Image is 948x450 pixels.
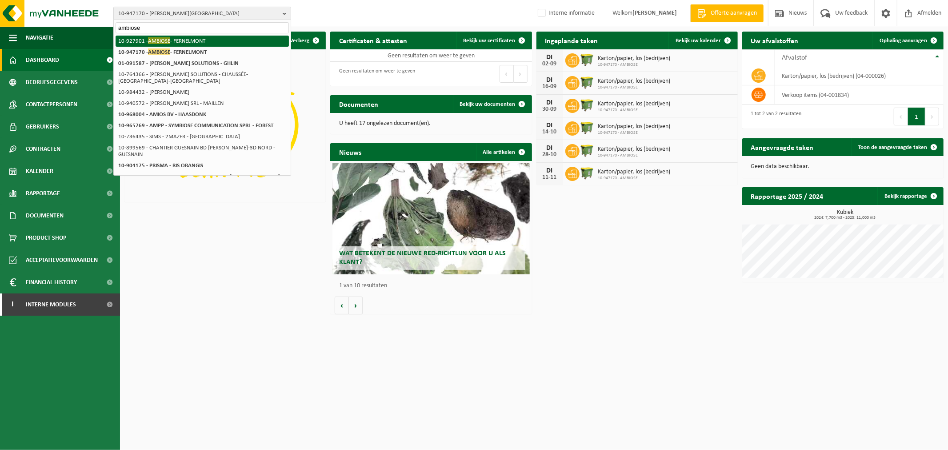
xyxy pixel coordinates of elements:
img: WB-1100-HPE-GN-50 [580,97,595,112]
span: 10-947170 - [PERSON_NAME][GEOGRAPHIC_DATA] [118,7,279,20]
span: I [9,293,17,316]
td: karton/papier, los (bedrijven) (04-000026) [775,66,944,85]
li: 10-764366 - [PERSON_NAME] SOLUTIONS - CHAUSSÉE-[GEOGRAPHIC_DATA]-[GEOGRAPHIC_DATA] [116,69,289,87]
span: Acceptatievoorwaarden [26,249,98,271]
img: WB-1100-HPE-GN-50 [580,52,595,67]
div: 02-09 [541,61,559,67]
p: Geen data beschikbaar. [751,164,935,170]
span: 10-947170 - AMBIOSE [598,62,671,68]
span: Bekijk uw certificaten [464,38,516,44]
span: 10-947170 - AMBIOSE [598,85,671,90]
img: WB-1100-HPE-GN-50 [580,120,595,135]
span: Toon de aangevraagde taken [858,145,927,150]
a: Toon de aangevraagde taken [851,138,943,156]
strong: 10-968004 - AMIOS BV - HAASDONK [118,112,206,117]
a: Bekijk uw documenten [453,95,531,113]
span: Gebruikers [26,116,59,138]
h2: Rapportage 2025 / 2024 [742,187,832,205]
li: 10-899569 - CHANTIER GUESNAIN BD [PERSON_NAME]-3D NORD - GUESNAIN [116,142,289,160]
img: WB-1100-HPE-GN-50 [580,143,595,158]
strong: 01-091587 - [PERSON_NAME] SOLUTIONS - GHLIN [118,60,239,66]
span: 10-947170 - AMBIOSE [598,108,671,113]
span: Bekijk uw documenten [460,101,516,107]
h2: Certificaten & attesten [330,32,416,49]
span: Kalender [26,160,53,182]
span: Contactpersonen [26,93,77,116]
img: WB-1100-HPE-GN-50 [580,165,595,181]
a: Bekijk uw kalender [668,32,737,49]
span: Contracten [26,138,60,160]
span: Karton/papier, los (bedrijven) [598,55,671,62]
div: 1 tot 2 van 2 resultaten [747,107,802,126]
button: Next [925,108,939,125]
span: Karton/papier, los (bedrijven) [598,169,671,176]
button: Verberg [283,32,325,49]
li: 10-927901 - - FERNELMONT [116,36,289,47]
div: 28-10 [541,152,559,158]
button: Previous [500,65,514,83]
h3: Kubiek [747,209,944,220]
span: Rapportage [26,182,60,205]
span: AMBIOSE [148,48,170,55]
div: DI [541,99,559,106]
h2: Uw afvalstoffen [742,32,808,49]
a: Alle artikelen [476,143,531,161]
span: Dashboard [26,49,59,71]
div: DI [541,167,559,174]
span: Product Shop [26,227,66,249]
h2: Documenten [330,95,387,112]
li: 10-940572 - [PERSON_NAME] SRL - MAILLEN [116,98,289,109]
li: 10-984432 - [PERSON_NAME] [116,87,289,98]
span: Interne modules [26,293,76,316]
h2: Nieuws [330,143,370,161]
button: Next [514,65,528,83]
span: Karton/papier, los (bedrijven) [598,100,671,108]
li: 10-736435 - SIMS - 2MAZFR - [GEOGRAPHIC_DATA] [116,131,289,142]
a: Bekijk uw certificaten [456,32,531,49]
span: Karton/papier, los (bedrijven) [598,146,671,153]
p: U heeft 17 ongelezen document(en). [339,121,523,127]
button: Vorige [335,297,349,314]
span: Karton/papier, los (bedrijven) [598,78,671,85]
span: Financial History [26,271,77,293]
p: 1 van 10 resultaten [339,283,527,289]
a: Ophaling aanvragen [872,32,943,49]
span: Verberg [290,38,309,44]
span: 10-947170 - AMBIOSE [598,153,671,158]
strong: 10-904175 - PRISMA - RIS ORANGIS [118,163,203,169]
span: 2024: 7,700 m3 - 2025: 11,000 m3 [747,216,944,220]
a: Offerte aanvragen [690,4,764,22]
img: WB-1100-HPE-GN-50 [580,75,595,90]
span: Ophaling aanvragen [880,38,927,44]
div: Geen resultaten om weer te geven [335,64,415,84]
button: Previous [894,108,908,125]
a: Bekijk rapportage [877,187,943,205]
span: Afvalstof [782,54,807,61]
div: 16-09 [541,84,559,90]
strong: 10-965769 - AMPP - SYMBIOSE COMMUNICATION SPRL - FOREST [118,123,273,129]
li: 10-908274 - CHANTIER GUESNAIN - 3D NORD - [GEOGRAPHIC_DATA] [116,171,289,182]
div: 30-09 [541,106,559,112]
div: 14-10 [541,129,559,135]
label: Interne informatie [536,7,595,20]
td: verkoop items (04-001834) [775,85,944,104]
span: AMBIOSE [148,37,170,44]
div: DI [541,54,559,61]
div: DI [541,76,559,84]
span: Bekijk uw kalender [676,38,721,44]
span: Offerte aanvragen [708,9,759,18]
span: Wat betekent de nieuwe RED-richtlijn voor u als klant? [339,250,506,265]
h2: Aangevraagde taken [742,138,823,156]
button: Volgende [349,297,363,314]
a: Wat betekent de nieuwe RED-richtlijn voor u als klant? [332,163,530,274]
span: Documenten [26,205,64,227]
div: 11-11 [541,174,559,181]
span: 10-947170 - AMBIOSE [598,176,671,181]
button: 10-947170 - [PERSON_NAME][GEOGRAPHIC_DATA] [113,7,291,20]
h2: Ingeplande taken [536,32,607,49]
span: Bedrijfsgegevens [26,71,78,93]
span: Navigatie [26,27,53,49]
span: Karton/papier, los (bedrijven) [598,123,671,130]
div: DI [541,122,559,129]
div: DI [541,145,559,152]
